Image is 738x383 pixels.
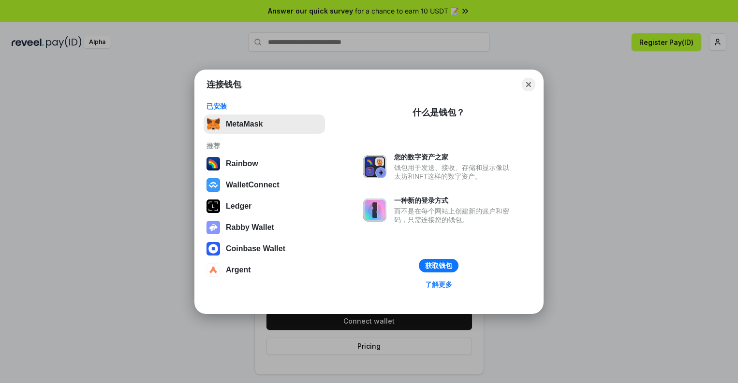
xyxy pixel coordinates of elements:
button: Ledger [204,197,325,216]
div: 钱包用于发送、接收、存储和显示像以太坊和NFT这样的数字资产。 [394,163,514,181]
div: 已安装 [207,102,322,111]
div: Argent [226,266,251,274]
button: Coinbase Wallet [204,239,325,258]
div: 了解更多 [425,280,452,289]
a: 了解更多 [419,278,458,291]
button: Rainbow [204,154,325,173]
img: svg+xml,%3Csvg%20width%3D%2228%22%20height%3D%2228%22%20viewBox%3D%220%200%2028%2028%22%20fill%3D... [207,178,220,192]
div: Coinbase Wallet [226,244,285,253]
img: svg+xml,%3Csvg%20width%3D%22120%22%20height%3D%22120%22%20viewBox%3D%220%200%20120%20120%22%20fil... [207,157,220,170]
img: svg+xml,%3Csvg%20xmlns%3D%22http%3A%2F%2Fwww.w3.org%2F2000%2Fsvg%22%20fill%3D%22none%22%20viewBox... [207,221,220,234]
button: Rabby Wallet [204,218,325,237]
button: MetaMask [204,114,325,134]
div: 什么是钱包？ [413,107,465,118]
img: svg+xml,%3Csvg%20width%3D%2228%22%20height%3D%2228%22%20viewBox%3D%220%200%2028%2028%22%20fill%3D... [207,242,220,255]
img: svg+xml,%3Csvg%20xmlns%3D%22http%3A%2F%2Fwww.w3.org%2F2000%2Fsvg%22%20fill%3D%22none%22%20viewBox... [363,199,386,222]
img: svg+xml,%3Csvg%20xmlns%3D%22http%3A%2F%2Fwww.w3.org%2F2000%2Fsvg%22%20width%3D%2228%22%20height%3... [207,199,220,213]
img: svg+xml,%3Csvg%20width%3D%2228%22%20height%3D%2228%22%20viewBox%3D%220%200%2028%2028%22%20fill%3D... [207,263,220,277]
div: 推荐 [207,142,322,150]
img: svg+xml,%3Csvg%20xmlns%3D%22http%3A%2F%2Fwww.w3.org%2F2000%2Fsvg%22%20fill%3D%22none%22%20viewBox... [363,155,386,178]
button: Argent [204,260,325,280]
img: svg+xml,%3Csvg%20fill%3D%22none%22%20height%3D%2233%22%20viewBox%3D%220%200%2035%2033%22%20width%... [207,117,220,131]
button: WalletConnect [204,175,325,195]
button: 获取钱包 [419,259,458,272]
div: 而不是在每个网站上创建新的账户和密码，只需连接您的钱包。 [394,207,514,224]
div: Rainbow [226,159,258,168]
h1: 连接钱包 [207,79,241,90]
button: Close [522,78,535,91]
div: 获取钱包 [425,261,452,270]
div: MetaMask [226,120,263,128]
div: 您的数字资产之家 [394,153,514,161]
div: Rabby Wallet [226,223,274,232]
div: 一种新的登录方式 [394,196,514,205]
div: WalletConnect [226,181,280,189]
div: Ledger [226,202,251,211]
